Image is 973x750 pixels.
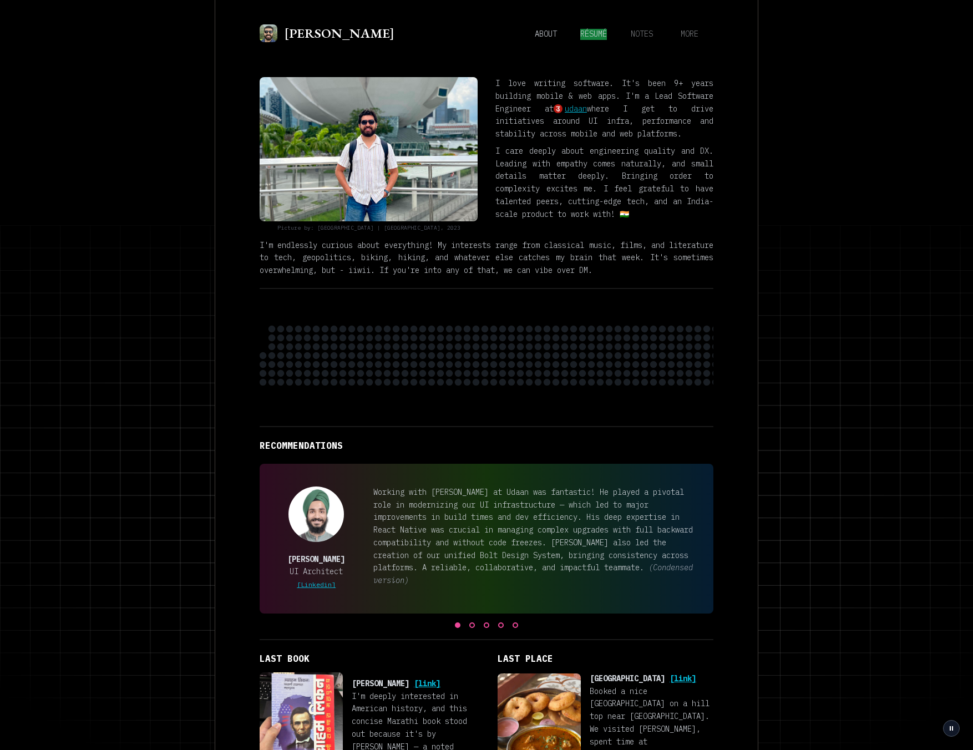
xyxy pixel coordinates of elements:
a: [link] [414,678,440,688]
h3: Last Place [498,651,713,666]
p: [PERSON_NAME] [352,677,475,690]
h3: Last Book [260,651,475,666]
a: udaan [554,103,587,115]
p: I care deeply about engineering quality and DX. Leading with empathy comes naturally, and small d... [495,145,713,221]
span: (Condensed version) [373,562,693,585]
a: [Linkedin] [297,580,336,589]
img: udaan logo [554,104,562,113]
p: [PERSON_NAME] [287,553,345,566]
h3: Recommendations [260,438,713,453]
img: Mihir's headshot [260,24,277,42]
p: I'm endlessly curious about everything! My interests range from classical music, films, and liter... [260,239,713,277]
p: Picture by: [GEOGRAPHIC_DATA] | [GEOGRAPHIC_DATA], 2023 [260,224,478,232]
p: [GEOGRAPHIC_DATA] [590,672,713,685]
a: [link] [670,673,696,683]
p: Working with [PERSON_NAME] at Udaan was fantastic! He played a pivotal role in modernizing our UI... [373,486,696,587]
p: UI Architect [287,566,345,577]
p: I love writing software. It's been 9+ years building mobile & web apps. I'm a Lead Software Engin... [495,77,713,140]
span: more [681,29,698,40]
span: notes [631,29,653,40]
span: about [535,29,557,40]
span: résumé [580,29,607,40]
button: Pause grid animation [943,720,960,737]
h2: [PERSON_NAME] [284,22,394,44]
nav: Main navigation [522,27,713,40]
a: Mihir's headshot[PERSON_NAME] [260,22,394,44]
